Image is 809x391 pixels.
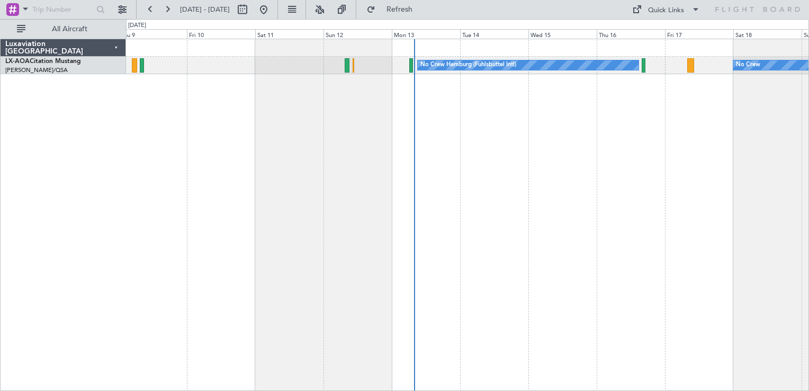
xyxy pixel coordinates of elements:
div: Quick Links [648,5,684,16]
div: Sat 18 [733,29,802,39]
div: No Crew [736,57,760,73]
div: Wed 15 [528,29,597,39]
div: Sat 11 [255,29,323,39]
div: Mon 13 [392,29,460,39]
button: Quick Links [627,1,705,18]
div: Sun 12 [323,29,392,39]
div: Thu 16 [597,29,665,39]
div: [DATE] [128,21,146,30]
div: Tue 14 [460,29,528,39]
div: No Crew Hamburg (Fuhlsbuttel Intl) [420,57,516,73]
a: [PERSON_NAME]/QSA [5,66,68,74]
span: [DATE] - [DATE] [180,5,230,14]
button: All Aircraft [12,21,115,38]
div: Thu 9 [119,29,187,39]
a: LX-AOACitation Mustang [5,58,81,65]
input: Trip Number [32,2,93,17]
span: Refresh [377,6,422,13]
div: Fri 17 [665,29,733,39]
span: All Aircraft [28,25,112,33]
span: LX-AOA [5,58,30,65]
div: Fri 10 [187,29,255,39]
button: Refresh [362,1,425,18]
